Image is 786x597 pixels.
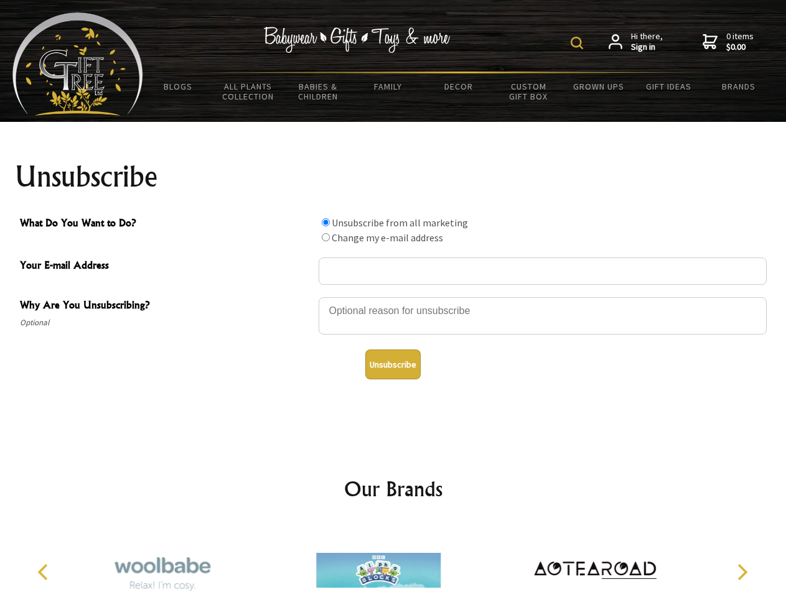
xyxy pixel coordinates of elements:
[726,42,754,53] strong: $0.00
[322,233,330,241] input: What Do You Want to Do?
[20,297,312,315] span: Why Are You Unsubscribing?
[20,257,312,275] span: Your E-mail Address
[631,31,663,53] span: Hi there,
[264,27,451,53] img: Babywear - Gifts - Toys & more
[631,42,663,53] strong: Sign in
[15,162,772,192] h1: Unsubscribe
[283,73,353,109] a: Babies & Children
[494,73,564,109] a: Custom Gift Box
[353,73,424,99] a: Family
[571,37,583,49] img: product search
[25,474,762,504] h2: Our Brands
[12,12,143,116] img: Babyware - Gifts - Toys and more...
[319,297,767,335] textarea: Why Are You Unsubscribing?
[609,31,663,53] a: Hi there,Sign in
[703,31,754,53] a: 0 items$0.00
[365,349,421,379] button: Unsubscribe
[728,558,756,586] button: Next
[726,30,754,53] span: 0 items
[332,216,468,229] label: Unsubscribe from all marketing
[143,73,213,99] a: BLOGS
[563,73,634,99] a: Grown Ups
[213,73,284,109] a: All Plants Collection
[332,231,443,244] label: Change my e-mail address
[319,257,767,285] input: Your E-mail Address
[31,558,58,586] button: Previous
[322,218,330,226] input: What Do You Want to Do?
[20,215,312,233] span: What Do You Want to Do?
[20,315,312,330] span: Optional
[704,73,774,99] a: Brands
[634,73,704,99] a: Gift Ideas
[423,73,494,99] a: Decor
